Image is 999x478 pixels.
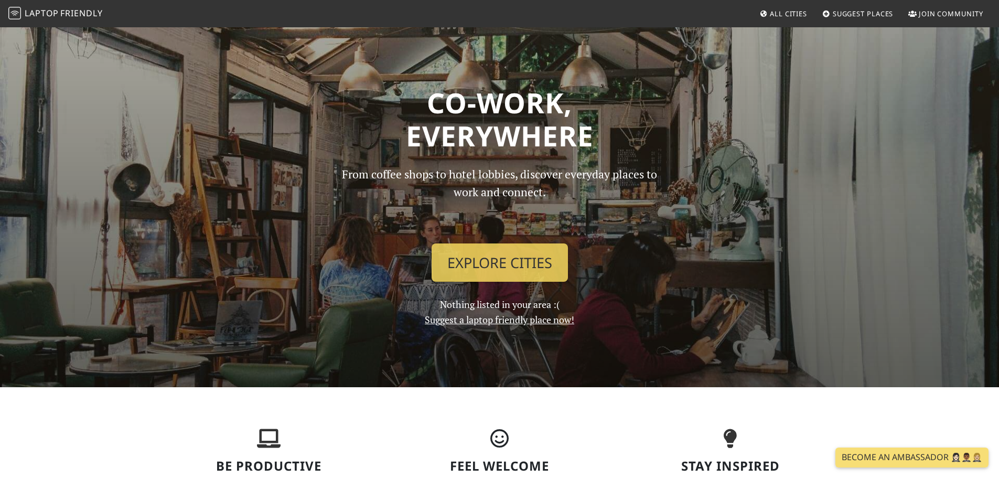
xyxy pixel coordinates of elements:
[904,4,987,23] a: Join Community
[327,165,673,327] div: Nothing listed in your area :(
[60,7,102,19] span: Friendly
[432,243,568,282] a: Explore Cities
[160,459,378,474] h3: Be Productive
[755,4,811,23] a: All Cities
[770,9,807,18] span: All Cities
[8,7,21,19] img: LaptopFriendly
[425,313,574,326] a: Suggest a laptop friendly place now!
[919,9,983,18] span: Join Community
[391,459,609,474] h3: Feel Welcome
[25,7,59,19] span: Laptop
[621,459,840,474] h3: Stay Inspired
[160,86,840,153] h1: Co-work, Everywhere
[833,9,894,18] span: Suggest Places
[835,448,989,468] a: Become an Ambassador 🤵🏻‍♀️🤵🏾‍♂️🤵🏼‍♀️
[8,5,103,23] a: LaptopFriendly LaptopFriendly
[818,4,898,23] a: Suggest Places
[333,165,667,235] p: From coffee shops to hotel lobbies, discover everyday places to work and connect.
